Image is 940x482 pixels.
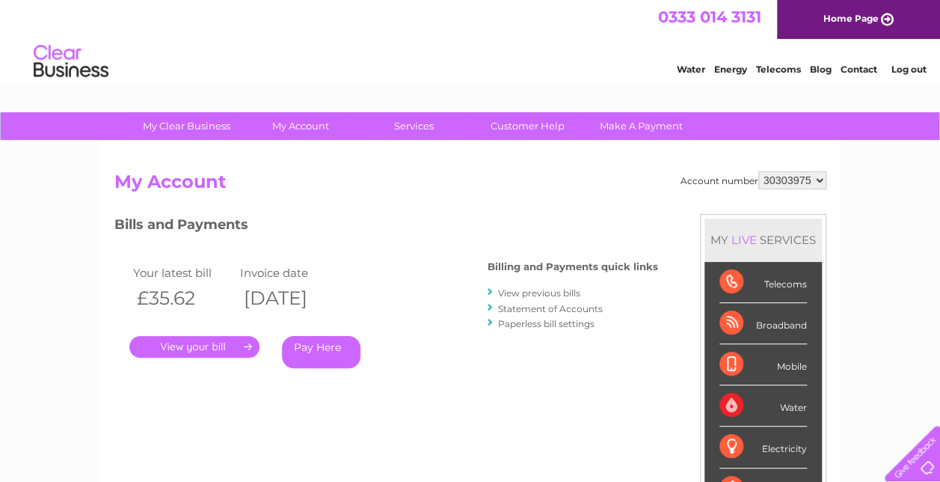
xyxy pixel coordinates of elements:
[129,283,237,314] th: £35.62
[677,64,705,75] a: Water
[681,171,826,189] div: Account number
[33,39,109,85] img: logo.png
[891,64,926,75] a: Log out
[498,287,580,299] a: View previous bills
[239,112,362,140] a: My Account
[114,214,658,240] h3: Bills and Payments
[756,64,801,75] a: Telecoms
[719,385,807,427] div: Water
[841,64,877,75] a: Contact
[488,261,658,272] h4: Billing and Payments quick links
[719,262,807,303] div: Telecoms
[125,112,248,140] a: My Clear Business
[114,171,826,200] h2: My Account
[728,233,760,247] div: LIVE
[236,283,344,314] th: [DATE]
[719,303,807,344] div: Broadband
[658,7,761,26] a: 0333 014 3131
[117,8,824,73] div: Clear Business is a trading name of Verastar Limited (registered in [GEOGRAPHIC_DATA] No. 3667643...
[129,263,237,283] td: Your latest bill
[704,219,822,261] div: MY SERVICES
[810,64,832,75] a: Blog
[236,263,344,283] td: Invoice date
[352,112,476,140] a: Services
[719,344,807,385] div: Mobile
[129,336,259,358] a: .
[580,112,703,140] a: Make A Payment
[282,336,360,368] a: Pay Here
[498,303,603,314] a: Statement of Accounts
[714,64,747,75] a: Energy
[466,112,589,140] a: Customer Help
[719,427,807,468] div: Electricity
[498,318,595,329] a: Paperless bill settings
